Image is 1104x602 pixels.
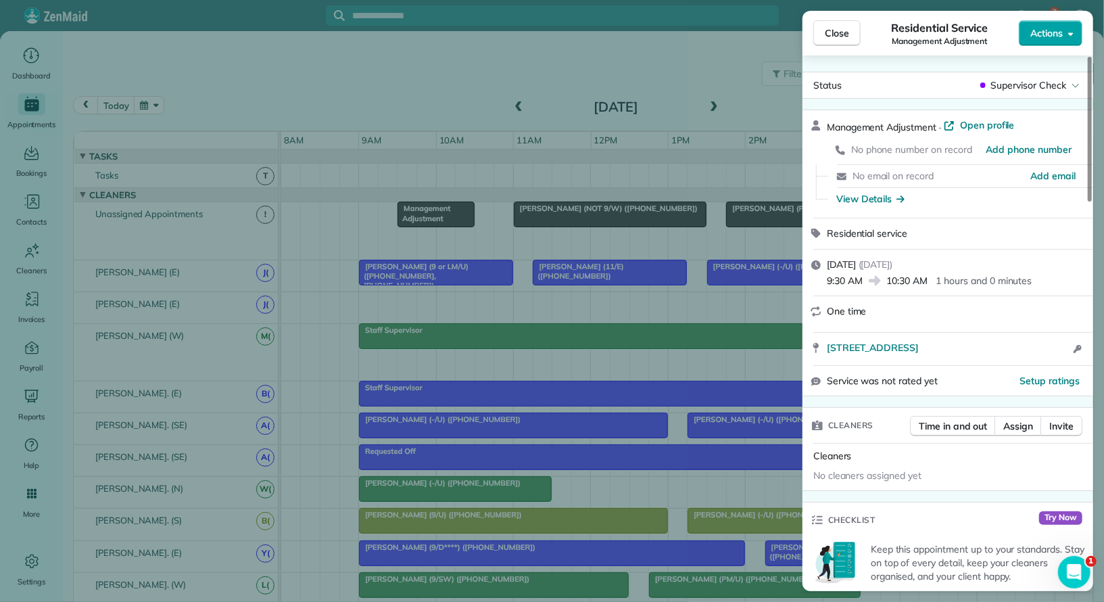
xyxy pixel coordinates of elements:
[827,227,907,239] span: Residential service
[1040,416,1082,436] button: Invite
[827,374,938,388] span: Service was not rated yet
[919,419,987,433] span: Time in and out
[1003,419,1033,433] span: Assign
[1039,511,1082,525] span: Try Now
[825,26,849,40] span: Close
[1030,26,1063,40] span: Actions
[859,258,893,271] span: ( [DATE] )
[1086,556,1097,567] span: 1
[851,143,972,156] span: No phone number on record
[891,20,988,36] span: Residential Service
[991,78,1066,92] span: Supervisor Check
[813,469,921,482] span: No cleaners assigned yet
[936,122,944,133] span: ·
[936,274,1032,287] p: 1 hours and 0 minutes
[910,416,996,436] button: Time in and out
[813,20,861,46] button: Close
[836,192,905,206] button: View Details
[1030,169,1076,183] a: Add email
[960,118,1015,132] span: Open profile
[827,121,936,133] span: Management Adjustment
[828,513,875,527] span: Checklist
[994,416,1042,436] button: Assign
[827,258,856,271] span: [DATE]
[892,36,987,47] span: Management Adjustment
[827,274,863,287] span: 9:30 AM
[827,341,1070,354] a: [STREET_ADDRESS]
[871,542,1085,583] p: Keep this appointment up to your standards. Stay on top of every detail, keep your cleaners organ...
[827,341,919,354] span: [STREET_ADDRESS]
[853,170,934,182] span: No email on record
[1020,374,1080,388] button: Setup ratings
[813,79,842,91] span: Status
[1070,341,1085,357] button: Open access information
[827,305,867,317] span: One time
[887,274,928,287] span: 10:30 AM
[828,419,873,432] span: Cleaners
[813,450,852,462] span: Cleaners
[986,143,1072,156] a: Add phone number
[1020,375,1080,387] span: Setup ratings
[1058,556,1090,588] iframe: Intercom live chat
[1049,419,1074,433] span: Invite
[944,118,1015,132] a: Open profile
